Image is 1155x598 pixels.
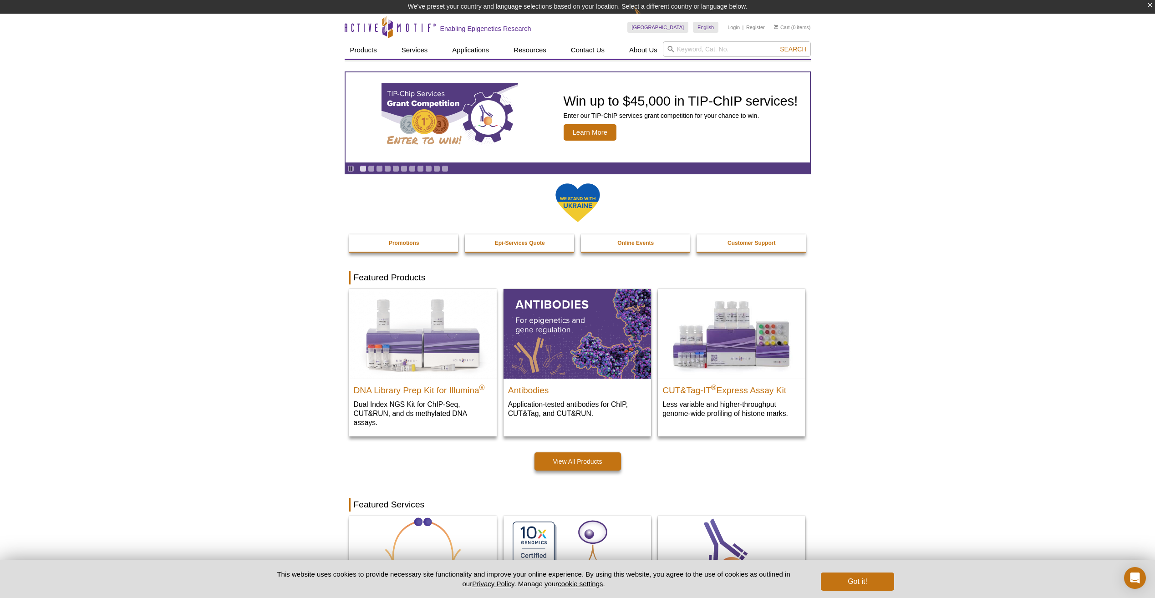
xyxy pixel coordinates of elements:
[774,24,790,30] a: Cart
[663,41,811,57] input: Keyword, Cat. No.
[777,45,809,53] button: Search
[382,83,518,152] img: TIP-ChIP Services Grant Competition
[508,381,646,395] h2: Antibodies
[504,289,651,427] a: All Antibodies Antibodies Application-tested antibodies for ChIP, CUT&Tag, and CUT&RUN.
[658,289,805,427] a: CUT&Tag-IT® Express Assay Kit CUT&Tag-IT®Express Assay Kit Less variable and higher-throughput ge...
[347,165,354,172] a: Toggle autoplay
[472,580,514,588] a: Privacy Policy
[728,24,740,30] a: Login
[349,271,806,284] h2: Featured Products
[354,400,492,427] p: Dual Index NGS Kit for ChIP-Seq, CUT&RUN, and ds methylated DNA assays.
[349,498,806,512] h2: Featured Services
[465,234,575,252] a: Epi-Services Quote
[349,289,497,378] img: DNA Library Prep Kit for Illumina
[417,165,424,172] a: Go to slide 8
[555,182,600,223] img: We Stand With Ukraine
[479,383,485,391] sup: ®
[774,25,778,29] img: Your Cart
[508,41,552,59] a: Resources
[425,165,432,172] a: Go to slide 9
[662,400,801,418] p: Less variable and higher-throughput genome-wide profiling of histone marks​.
[433,165,440,172] a: Go to slide 10
[384,165,391,172] a: Go to slide 4
[1124,567,1146,589] div: Open Intercom Messenger
[662,381,801,395] h2: CUT&Tag-IT Express Assay Kit
[261,569,806,588] p: This website uses cookies to provide necessary site functionality and improve your online experie...
[354,381,492,395] h2: DNA Library Prep Kit for Illumina
[447,41,494,59] a: Applications
[346,72,810,162] article: TIP-ChIP Services Grant Competition
[368,165,375,172] a: Go to slide 2
[401,165,407,172] a: Go to slide 6
[780,46,806,53] span: Search
[558,580,603,588] button: cookie settings
[658,289,805,378] img: CUT&Tag-IT® Express Assay Kit
[774,22,811,33] li: (0 items)
[440,25,531,33] h2: Enabling Epigenetics Research
[565,41,610,59] a: Contact Us
[360,165,366,172] a: Go to slide 1
[634,7,658,28] img: Change Here
[345,41,382,59] a: Products
[728,240,775,246] strong: Customer Support
[693,22,718,33] a: English
[504,289,651,378] img: All Antibodies
[495,240,545,246] strong: Epi-Services Quote
[746,24,765,30] a: Register
[697,234,807,252] a: Customer Support
[564,111,798,120] p: Enter our TIP-ChIP services grant competition for your chance to win.
[627,22,689,33] a: [GEOGRAPHIC_DATA]
[534,452,621,471] a: View All Products
[617,240,654,246] strong: Online Events
[389,240,419,246] strong: Promotions
[349,289,497,436] a: DNA Library Prep Kit for Illumina DNA Library Prep Kit for Illumina® Dual Index NGS Kit for ChIP-...
[508,400,646,418] p: Application-tested antibodies for ChIP, CUT&Tag, and CUT&RUN.
[376,165,383,172] a: Go to slide 3
[392,165,399,172] a: Go to slide 5
[821,573,894,591] button: Got it!
[564,94,798,108] h2: Win up to $45,000 in TIP-ChIP services!
[442,165,448,172] a: Go to slide 11
[409,165,416,172] a: Go to slide 7
[743,22,744,33] li: |
[581,234,691,252] a: Online Events
[396,41,433,59] a: Services
[711,383,717,391] sup: ®
[624,41,663,59] a: About Us
[346,72,810,162] a: TIP-ChIP Services Grant Competition Win up to $45,000 in TIP-ChIP services! Enter our TIP-ChIP se...
[564,124,617,141] span: Learn More
[349,234,459,252] a: Promotions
